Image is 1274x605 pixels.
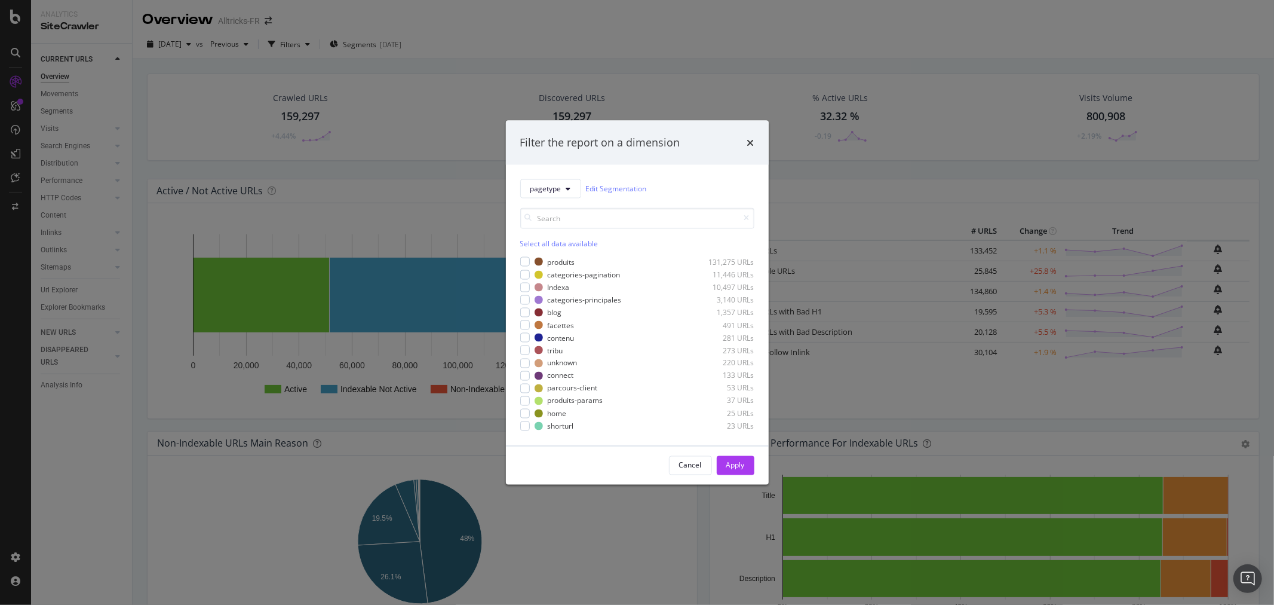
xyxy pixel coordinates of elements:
div: connect [548,371,574,381]
button: Cancel [669,456,712,475]
div: shorturl [548,421,574,431]
input: Search [520,207,754,228]
div: 37 URLs [696,396,754,406]
div: 23 URLs [696,421,754,431]
div: Apply [726,460,745,470]
div: 133 URLs [696,371,754,381]
div: blog [548,307,562,317]
div: unknown [548,358,578,368]
div: 281 URLs [696,332,754,343]
div: parcours-client [548,383,598,393]
div: contenu [548,332,575,343]
div: 10,497 URLs [696,282,754,292]
div: times [747,135,754,151]
div: modal [506,121,769,485]
a: Edit Segmentation [586,182,647,195]
div: 11,446 URLs [696,270,754,280]
div: 53 URLs [696,383,754,393]
div: Indexa [548,282,570,292]
span: pagetype [530,184,561,194]
div: facettes [548,320,575,330]
div: 3,140 URLs [696,295,754,305]
div: tribu [548,345,563,355]
div: Select all data available [520,238,754,248]
div: Filter the report on a dimension [520,135,680,151]
button: Apply [717,456,754,475]
div: Open Intercom Messenger [1233,564,1262,593]
div: produits [548,256,575,267]
div: Cancel [679,460,702,470]
div: categories-principales [548,295,622,305]
div: 131,275 URLs [696,256,754,267]
div: 1,357 URLs [696,307,754,317]
div: home [548,408,567,418]
div: 273 URLs [696,345,754,355]
div: categories-pagination [548,270,621,280]
div: produits-params [548,396,603,406]
div: 25 URLs [696,408,754,418]
button: pagetype [520,179,581,198]
div: 220 URLs [696,358,754,368]
div: 491 URLs [696,320,754,330]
